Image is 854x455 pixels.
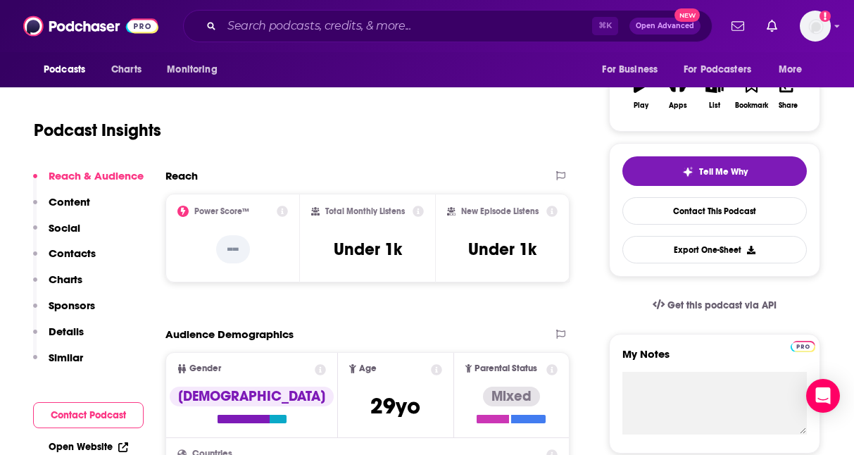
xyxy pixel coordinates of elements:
h2: New Episode Listens [461,206,539,216]
button: tell me why sparkleTell Me Why [622,156,807,186]
span: Logged in as dkcsports [800,11,831,42]
a: Get this podcast via API [641,288,788,323]
p: Contacts [49,247,96,260]
input: Search podcasts, credits, & more... [222,15,592,37]
button: open menu [769,56,820,83]
p: Reach & Audience [49,169,144,182]
div: [DEMOGRAPHIC_DATA] [170,387,334,406]
span: Open Advanced [636,23,694,30]
button: Details [33,325,84,351]
button: Charts [33,273,82,299]
span: 29 yo [370,392,420,420]
p: Charts [49,273,82,286]
span: For Business [602,60,658,80]
span: Charts [111,60,142,80]
label: My Notes [622,347,807,372]
button: Contacts [33,247,96,273]
p: Sponsors [49,299,95,312]
h3: Under 1k [334,239,402,260]
div: Apps [669,101,687,110]
button: Show profile menu [800,11,831,42]
div: Mixed [483,387,540,406]
a: Contact This Podcast [622,197,807,225]
button: Sponsors [33,299,95,325]
button: Bookmark [733,68,770,118]
div: List [709,101,720,110]
button: open menu [157,56,235,83]
a: Charts [102,56,150,83]
span: Tell Me Why [699,166,748,177]
h2: Audience Demographics [165,328,294,341]
p: Content [49,195,90,208]
button: Contact Podcast [33,402,144,428]
p: Details [49,325,84,338]
button: Content [33,195,90,221]
div: Open Intercom Messenger [806,379,840,413]
button: List [696,68,733,118]
span: Gender [189,364,221,373]
span: Parental Status [475,364,537,373]
p: Similar [49,351,83,364]
button: Play [622,68,659,118]
img: Podchaser Pro [791,341,815,352]
button: Export One-Sheet [622,236,807,263]
button: Apps [659,68,696,118]
div: Play [634,101,648,110]
p: Social [49,221,80,235]
img: tell me why sparkle [682,166,693,177]
h2: Total Monthly Listens [325,206,405,216]
span: ⌘ K [592,17,618,35]
img: User Profile [800,11,831,42]
h1: Podcast Insights [34,120,161,141]
a: Show notifications dropdown [726,14,750,38]
button: Open AdvancedNew [629,18,701,35]
div: Share [779,101,798,110]
button: open menu [674,56,772,83]
p: -- [216,235,250,263]
h2: Power Score™ [194,206,249,216]
button: Share [770,68,807,118]
h3: Under 1k [468,239,536,260]
svg: Add a profile image [820,11,831,22]
span: New [674,8,700,22]
a: Show notifications dropdown [761,14,783,38]
a: Pro website [791,339,815,352]
span: Podcasts [44,60,85,80]
button: open menu [592,56,675,83]
span: Get this podcast via API [667,299,777,311]
div: Search podcasts, credits, & more... [183,10,712,42]
span: Monitoring [167,60,217,80]
button: Reach & Audience [33,169,144,195]
button: Similar [33,351,83,377]
div: Bookmark [735,101,768,110]
span: For Podcasters [684,60,751,80]
img: Podchaser - Follow, Share and Rate Podcasts [23,13,158,39]
a: Open Website [49,441,128,453]
h2: Reach [165,169,198,182]
span: More [779,60,803,80]
button: open menu [34,56,103,83]
span: Age [359,364,377,373]
button: Social [33,221,80,247]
